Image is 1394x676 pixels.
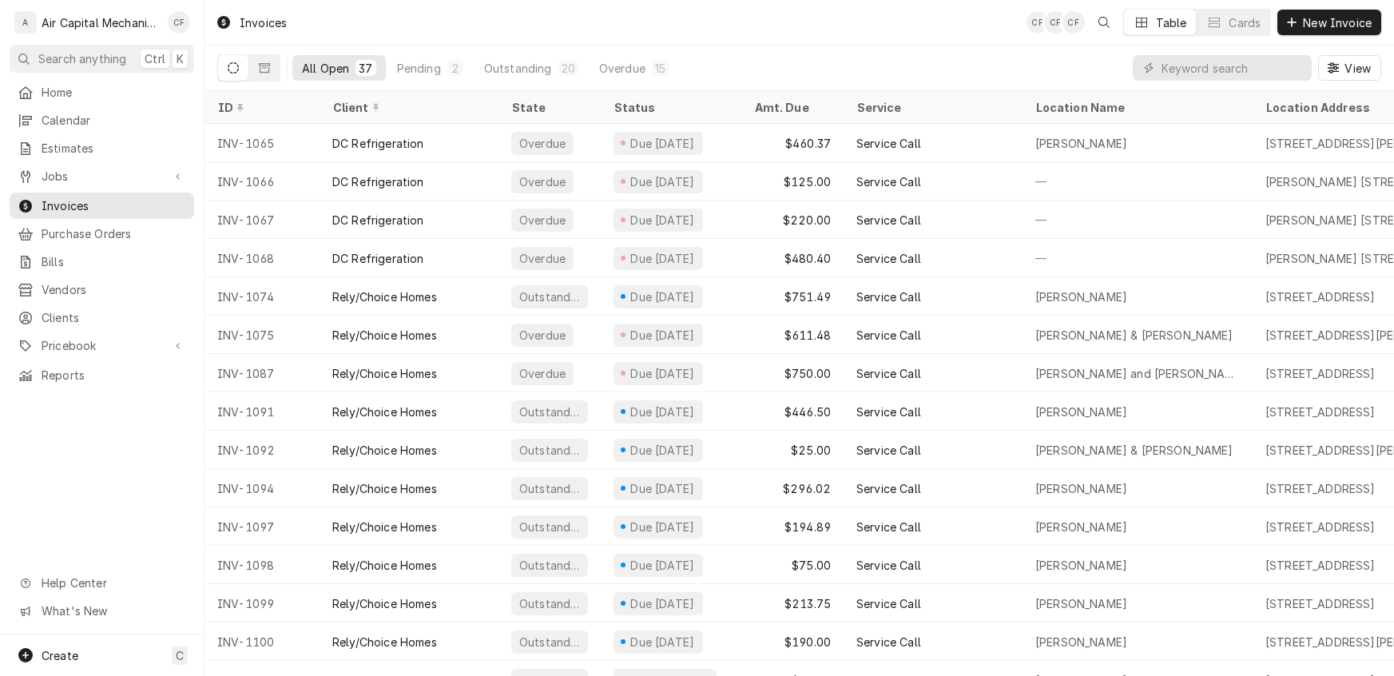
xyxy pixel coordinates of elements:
div: Outstanding [518,557,582,574]
button: New Invoice [1277,10,1381,35]
div: $480.40 [741,239,844,277]
div: INV-1092 [205,431,320,469]
div: $751.49 [741,277,844,316]
div: INV-1097 [205,507,320,546]
div: [PERSON_NAME] [1035,288,1127,305]
a: Vendors [10,276,194,303]
div: DC Refrigeration [332,173,424,190]
div: Amt. Due [754,99,828,116]
div: Rely/Choice Homes [332,480,437,497]
div: $125.00 [741,162,844,201]
a: Go to Help Center [10,570,194,596]
span: Create [42,649,78,662]
div: INV-1100 [205,622,320,661]
div: Rely/Choice Homes [332,634,437,650]
div: Rely/Choice Homes [332,404,437,420]
a: Go to Jobs [10,163,194,189]
span: Invoices [42,197,186,214]
div: Due [DATE] [629,404,697,420]
div: [STREET_ADDRESS] [1265,519,1376,535]
div: Overdue [518,365,567,382]
div: CF [168,11,190,34]
div: Service Call [856,557,921,574]
button: Open search [1091,10,1117,35]
div: Overdue [518,212,567,229]
div: Rely/Choice Homes [332,327,437,344]
div: INV-1098 [205,546,320,584]
div: DC Refrigeration [332,212,424,229]
div: Outstanding [484,60,552,77]
div: [STREET_ADDRESS] [1265,557,1376,574]
div: $190.00 [741,622,844,661]
div: INV-1099 [205,584,320,622]
div: Overdue [599,60,645,77]
div: Due [DATE] [629,365,697,382]
div: Overdue [518,327,567,344]
div: Location Name [1035,99,1237,116]
div: DC Refrigeration [332,250,424,267]
div: Due [DATE] [629,173,697,190]
div: [STREET_ADDRESS] [1265,288,1376,305]
a: Reports [10,362,194,388]
span: Pricebook [42,337,162,354]
div: $25.00 [741,431,844,469]
div: INV-1094 [205,469,320,507]
div: $75.00 [741,546,844,584]
div: All Open [302,60,349,77]
div: INV-1068 [205,239,320,277]
div: 37 [359,60,372,77]
div: Service Call [856,595,921,612]
div: Rely/Choice Homes [332,442,437,459]
div: $296.02 [741,469,844,507]
div: $194.89 [741,507,844,546]
div: INV-1074 [205,277,320,316]
div: $446.50 [741,392,844,431]
a: Estimates [10,135,194,161]
div: ID [217,99,304,116]
div: Rely/Choice Homes [332,288,437,305]
div: Due [DATE] [629,212,697,229]
div: Air Capital Mechanical [42,14,159,31]
div: Due [DATE] [629,480,697,497]
span: Calendar [42,112,186,129]
div: Service Call [856,442,921,459]
div: Due [DATE] [629,634,697,650]
div: Outstanding [518,404,582,420]
div: INV-1066 [205,162,320,201]
div: $213.75 [741,584,844,622]
span: Purchase Orders [42,225,186,242]
div: Rely/Choice Homes [332,557,437,574]
div: A [14,11,37,34]
div: [PERSON_NAME] [1035,519,1127,535]
div: Service Call [856,365,921,382]
div: Outstanding [518,480,582,497]
button: Search anythingCtrlK [10,45,194,73]
div: Due [DATE] [629,250,697,267]
div: Charles Faure's Avatar [1027,11,1049,34]
div: Due [DATE] [629,135,697,152]
div: Charles Faure's Avatar [1044,11,1066,34]
div: $750.00 [741,354,844,392]
div: CF [1044,11,1066,34]
div: Charles Faure's Avatar [168,11,190,34]
div: Status [614,99,725,116]
div: State [511,99,588,116]
div: Service Call [856,173,921,190]
input: Keyword search [1162,55,1304,81]
div: [PERSON_NAME] [1035,480,1127,497]
div: INV-1067 [205,201,320,239]
div: Outstanding [518,442,582,459]
div: Outstanding [518,288,582,305]
div: Service Call [856,519,921,535]
div: Due [DATE] [629,557,697,574]
span: Vendors [42,281,186,298]
div: Charles Faure's Avatar [1062,11,1085,34]
div: Rely/Choice Homes [332,365,437,382]
div: Service Call [856,250,921,267]
div: 2 [451,60,460,77]
div: INV-1075 [205,316,320,354]
div: Overdue [518,135,567,152]
div: $460.37 [741,124,844,162]
button: View [1318,55,1381,81]
span: View [1341,60,1374,77]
